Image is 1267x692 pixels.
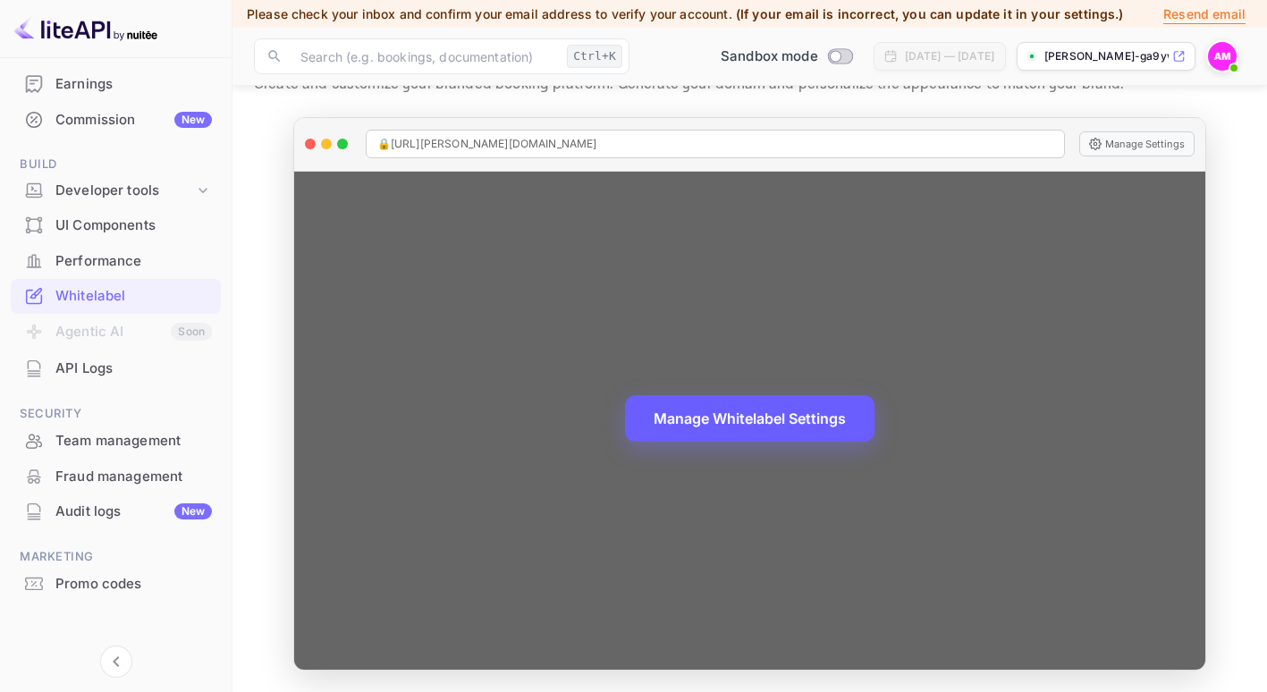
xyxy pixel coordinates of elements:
[55,181,194,201] div: Developer tools
[55,215,212,236] div: UI Components
[567,45,622,68] div: Ctrl+K
[11,424,221,457] a: Team management
[11,424,221,459] div: Team management
[11,351,221,386] div: API Logs
[11,494,221,529] div: Audit logsNew
[11,404,221,424] span: Security
[1079,131,1195,156] button: Manage Settings
[11,67,221,102] div: Earnings
[55,574,212,595] div: Promo codes
[1163,4,1246,24] p: Resend email
[11,155,221,174] span: Build
[11,67,221,100] a: Earnings
[100,646,132,678] button: Collapse navigation
[11,244,221,279] div: Performance
[714,46,859,67] div: Switch to Production mode
[11,547,221,567] span: Marketing
[1208,42,1237,71] img: Amari Mazura
[55,359,212,379] div: API Logs
[11,460,221,493] a: Fraud management
[174,503,212,519] div: New
[11,32,221,65] a: Customers
[11,208,221,243] div: UI Components
[174,112,212,128] div: New
[247,6,732,21] span: Please check your inbox and confirm your email address to verify your account.
[11,494,221,527] a: Audit logsNew
[55,467,212,487] div: Fraud management
[721,46,818,67] span: Sandbox mode
[55,286,212,307] div: Whitelabel
[11,279,221,314] div: Whitelabel
[11,567,221,600] a: Promo codes
[55,110,212,131] div: Commission
[55,74,212,95] div: Earnings
[736,6,1124,21] span: (If your email is incorrect, you can update it in your settings.)
[905,48,994,64] div: [DATE] — [DATE]
[55,431,212,451] div: Team management
[11,175,221,207] div: Developer tools
[11,460,221,494] div: Fraud management
[14,14,157,43] img: LiteAPI logo
[11,103,221,136] a: CommissionNew
[11,567,221,602] div: Promo codes
[377,136,597,152] span: 🔒 [URL][PERSON_NAME][DOMAIN_NAME]
[11,208,221,241] a: UI Components
[55,502,212,522] div: Audit logs
[11,103,221,138] div: CommissionNew
[55,251,212,272] div: Performance
[11,279,221,312] a: Whitelabel
[290,38,560,74] input: Search (e.g. bookings, documentation)
[11,244,221,277] a: Performance
[625,395,874,442] button: Manage Whitelabel Settings
[11,351,221,384] a: API Logs
[1044,48,1169,64] p: [PERSON_NAME]-ga9yw.nui...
